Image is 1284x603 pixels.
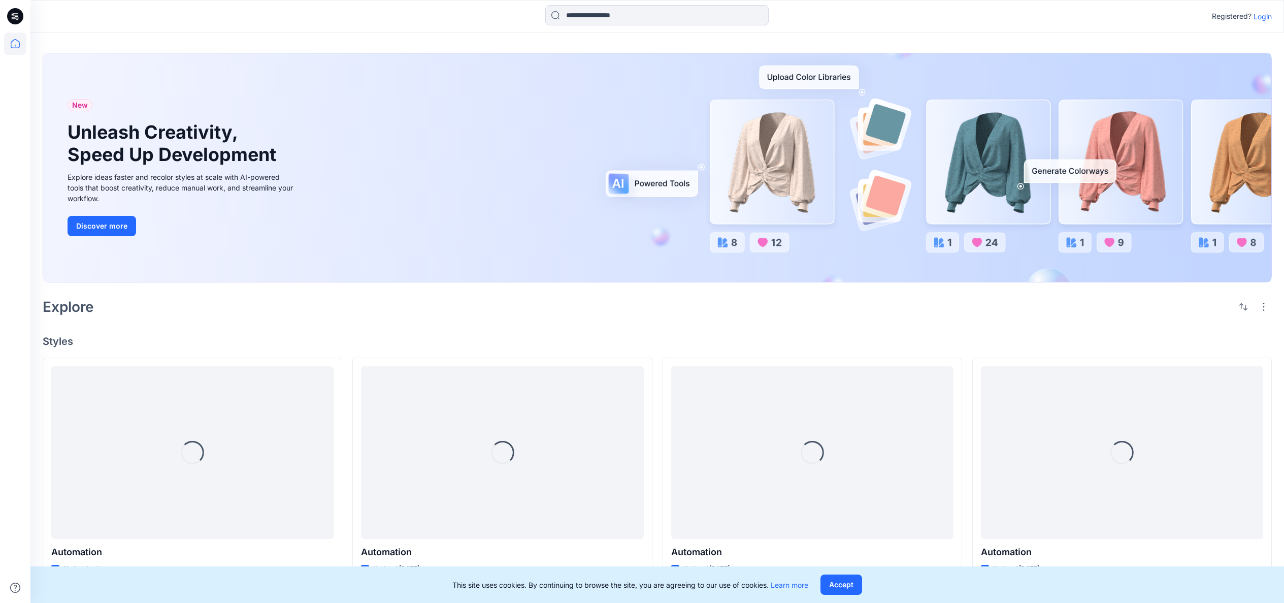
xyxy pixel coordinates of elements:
h1: Unleash Creativity, Speed Up Development [68,121,281,165]
h2: Explore [43,299,94,315]
a: Discover more [68,216,296,236]
p: This site uses cookies. By continuing to browse the site, you are agreeing to our use of cookies. [452,580,808,590]
button: Discover more [68,216,136,236]
p: Automation [361,545,643,559]
p: Login [1254,11,1272,22]
p: Updated [DATE] [993,563,1039,574]
p: Automation [981,545,1263,559]
a: Learn more [771,581,808,589]
div: Explore ideas faster and recolor styles at scale with AI-powered tools that boost creativity, red... [68,172,296,204]
h4: Styles [43,335,1272,347]
button: Accept [820,575,862,595]
p: Updated [DATE] [373,563,419,574]
p: Updated [DATE] [683,563,730,574]
p: Updated a day ago [63,563,118,574]
p: Registered? [1212,10,1252,22]
p: Automation [671,545,953,559]
span: New [72,99,88,111]
p: Automation [51,545,334,559]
